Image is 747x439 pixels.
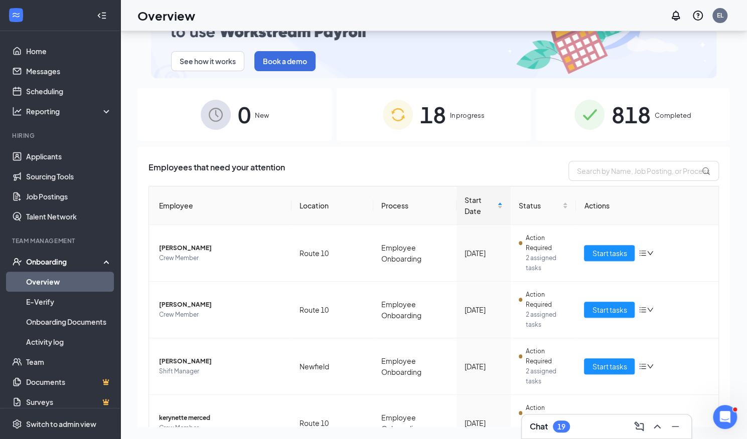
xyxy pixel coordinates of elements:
[649,418,665,434] button: ChevronUp
[26,257,103,267] div: Onboarding
[291,338,373,395] td: Newfield
[465,361,503,372] div: [DATE]
[26,372,112,392] a: DocumentsCrown
[254,51,316,71] button: Book a demo
[26,332,112,352] a: Activity log
[373,225,457,282] td: Employee Onboarding
[639,306,647,314] span: bars
[26,61,112,81] a: Messages
[12,106,22,116] svg: Analysis
[26,392,112,412] a: SurveysCrown
[525,290,568,310] span: Action Required
[612,97,651,132] span: 818
[159,366,283,376] span: Shift Manager
[592,361,627,372] span: Start tasks
[584,358,635,374] button: Start tasks
[149,186,291,225] th: Employee
[26,312,112,332] a: Onboarding Documents
[639,249,647,257] span: bars
[26,352,112,372] a: Team
[159,423,283,433] span: Crew Member
[669,420,681,432] svg: Minimize
[576,186,718,225] th: Actions
[26,272,112,292] a: Overview
[526,310,568,330] span: 2 assigned tasks
[592,248,627,259] span: Start tasks
[26,146,112,166] a: Applicants
[159,356,283,366] span: [PERSON_NAME]
[525,346,568,366] span: Action Required
[373,338,457,395] td: Employee Onboarding
[373,282,457,338] td: Employee Onboarding
[26,41,112,61] a: Home
[148,161,285,181] span: Employees that need your attention
[26,81,112,101] a: Scheduling
[713,405,737,429] iframe: Intercom live chat
[450,110,485,120] span: In progress
[159,310,283,320] span: Crew Member
[26,186,112,206] a: Job Postings
[291,186,373,225] th: Location
[667,418,683,434] button: Minimize
[159,413,283,423] span: kerynette merced
[159,300,283,310] span: [PERSON_NAME]
[26,206,112,227] a: Talent Network
[26,292,112,312] a: E-Verify
[670,10,682,22] svg: Notifications
[26,106,112,116] div: Reporting
[584,302,635,318] button: Start tasks
[568,161,719,181] input: Search by Name, Job Posting, or Process
[592,304,627,315] span: Start tasks
[465,194,495,216] span: Start Date
[26,419,96,429] div: Switch to admin view
[12,131,110,140] div: Hiring
[159,243,283,253] span: [PERSON_NAME]
[647,306,654,313] span: down
[465,304,503,315] div: [DATE]
[584,245,635,261] button: Start tasks
[525,233,568,253] span: Action Required
[12,257,22,267] svg: UserCheck
[639,362,647,370] span: bars
[511,186,576,225] th: Status
[717,11,723,20] div: EL
[12,419,22,429] svg: Settings
[12,237,110,245] div: Team Management
[137,7,195,24] h1: Overview
[647,363,654,370] span: down
[557,422,565,431] div: 19
[526,366,568,386] span: 2 assigned tasks
[525,403,568,423] span: Action Required
[692,10,704,22] svg: QuestionInfo
[465,417,503,428] div: [DATE]
[519,200,560,211] span: Status
[465,248,503,259] div: [DATE]
[373,186,457,225] th: Process
[26,166,112,186] a: Sourcing Tools
[255,110,269,120] span: New
[291,282,373,338] td: Route 10
[159,253,283,263] span: Crew Member
[238,97,251,132] span: 0
[291,225,373,282] td: Route 10
[171,51,244,71] button: See how it works
[647,250,654,257] span: down
[526,253,568,273] span: 2 assigned tasks
[631,418,647,434] button: ComposeMessage
[11,10,21,20] svg: WorkstreamLogo
[655,110,691,120] span: Completed
[633,420,645,432] svg: ComposeMessage
[420,97,446,132] span: 18
[651,420,663,432] svg: ChevronUp
[530,421,548,432] h3: Chat
[97,11,107,21] svg: Collapse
